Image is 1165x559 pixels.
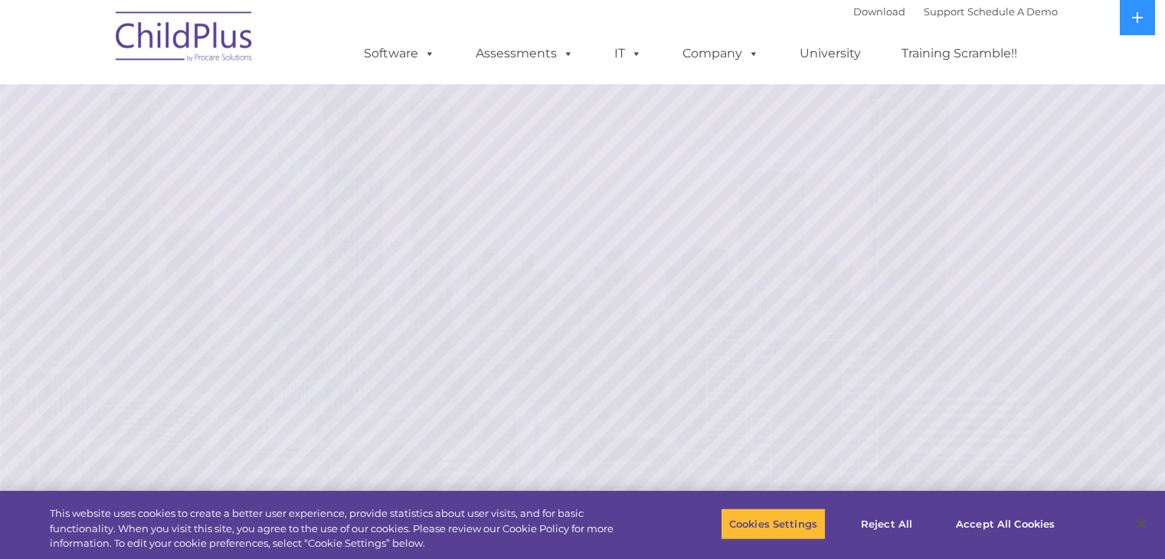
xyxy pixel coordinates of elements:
[460,38,589,69] a: Assessments
[667,38,774,69] a: Company
[853,5,1058,18] font: |
[349,38,450,69] a: Software
[792,324,987,375] a: Learn More
[924,5,964,18] a: Support
[50,506,641,551] div: This website uses cookies to create a better user experience, provide statistics about user visit...
[967,5,1058,18] a: Schedule A Demo
[108,1,261,77] img: ChildPlus by Procare Solutions
[721,508,826,540] button: Cookies Settings
[947,508,1063,540] button: Accept All Cookies
[886,38,1032,69] a: Training Scramble!!
[784,38,876,69] a: University
[839,508,934,540] button: Reject All
[1124,507,1157,541] button: Close
[853,5,905,18] a: Download
[599,38,657,69] a: IT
